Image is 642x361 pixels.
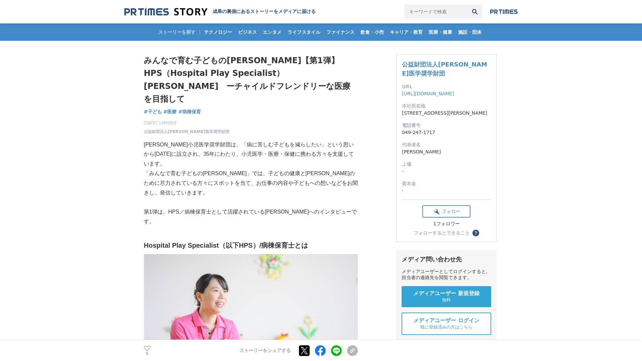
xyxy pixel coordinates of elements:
input: キーワードで検索 [404,4,467,19]
button: ？ [472,230,479,236]
p: 第1弾は、HPS／病棟保育士として活躍されている[PERSON_NAME]へのインタビューです。 [144,207,358,227]
dd: - [402,168,491,175]
div: メディアユーザーとしてログインすると、担当者の連絡先を閲覧できます。 [402,269,491,281]
span: [DATE] 13時00分 [144,120,229,126]
a: 公益財団法人[PERSON_NAME]医学奨学財団 [402,61,487,77]
span: ファイナンス [324,29,357,35]
p: ストーリーをシェアする [239,348,291,354]
span: 施設・団体 [455,29,484,35]
span: #病棟保育 [178,109,201,115]
a: [URL][DOMAIN_NAME] [402,91,454,96]
span: テクノロジー [201,29,235,35]
dt: URL [402,83,491,90]
span: 医療・健康 [426,29,455,35]
a: ビジネス [235,23,259,41]
span: #子ども [144,109,162,115]
dt: 本社所在地 [402,103,491,110]
p: 「みんなで育む子どもの[PERSON_NAME]」では、子どもの健康と[PERSON_NAME]のために尽力されている方々にスポットを当て、お仕事の内容や子どもへの想いなどをお聞きし、発信してい... [144,169,358,198]
a: メディアユーザー 新規登録 無料 [402,286,491,307]
img: 成果の裏側にあるストーリーをメディアに届ける [124,7,207,16]
a: 成果の裏側にあるストーリーをメディアに届ける 成果の裏側にあるストーリーをメディアに届ける [124,7,316,16]
span: ？ [473,231,478,235]
h1: みんなで育む子どもの[PERSON_NAME]【第1弾】 HPS（Hospital Play Specialist）[PERSON_NAME] ーチャイルドフレンドリーな医療を目指して [144,54,358,106]
strong: Hospital Play Specialist（以下HPS）/病棟保育士とは [144,242,308,249]
a: テクノロジー [201,23,235,41]
div: フォローするとできること [414,231,470,235]
span: 既に登録済みの方はこちら [420,324,472,330]
h2: 成果の裏側にあるストーリーをメディアに届ける [213,9,316,15]
span: メディアユーザー ログイン [413,317,479,324]
a: エンタメ [260,23,284,41]
dd: - [402,187,491,194]
dt: 代表者名 [402,141,491,148]
dt: 資本金 [402,180,491,187]
div: メディア問い合わせ先 [402,255,491,263]
button: 検索 [467,4,482,19]
dd: 049-247-1717 [402,129,491,136]
a: ライフスタイル [285,23,323,41]
dd: [STREET_ADDRESS][PERSON_NAME] [402,110,491,117]
a: ファイナンス [324,23,357,41]
a: 施設・団体 [455,23,484,41]
a: #子ども [144,108,162,115]
span: メディアユーザー 新規登録 [413,290,479,297]
span: #医療 [164,109,177,115]
img: prtimes [490,9,518,14]
a: メディアユーザー ログイン 既に登録済みの方はこちら [402,313,491,335]
span: ライフスタイル [285,29,323,35]
a: 公益財団法人[PERSON_NAME]医学奨学財団 [144,129,229,135]
a: 飲食・小売 [358,23,387,41]
a: #病棟保育 [178,108,201,115]
a: キャリア・教育 [387,23,425,41]
div: 1フォロワー [422,221,470,227]
span: エンタメ [260,29,284,35]
dt: 電話番号 [402,122,491,129]
p: 5 [144,352,150,355]
p: [PERSON_NAME]小児医学奨学財団は、「病に苦しむ子どもを減らしたい」という思いから[DATE]に設立され、35年にわたり、小児医学・医療・保健に携わる方々を支援しています。 [144,140,358,169]
dd: [PERSON_NAME] [402,148,491,155]
span: 飲食・小売 [358,29,387,35]
button: フォロー [422,205,470,218]
span: 無料 [442,297,451,303]
span: キャリア・教育 [387,29,425,35]
dt: 上場 [402,161,491,168]
span: ビジネス [235,29,259,35]
a: #医療 [164,108,177,115]
a: 医療・健康 [426,23,455,41]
